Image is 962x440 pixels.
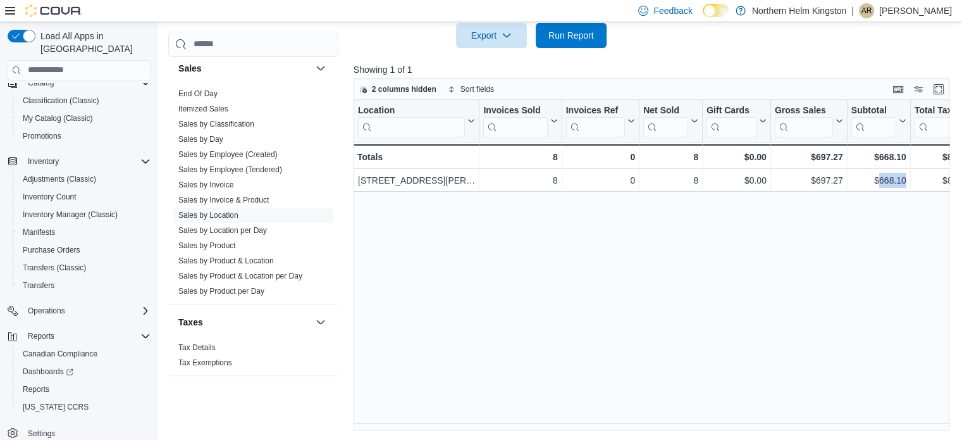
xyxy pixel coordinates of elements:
a: Sales by Product [178,241,236,250]
button: Classification (Classic) [13,92,156,110]
button: Gift Cards [706,104,767,137]
span: Inventory [28,156,59,167]
div: Taxes [168,340,338,375]
a: Sales by Product & Location [178,256,274,265]
span: Transfers (Classic) [18,260,151,275]
div: Gift Card Sales [706,104,756,137]
div: 8 [643,149,698,165]
span: Transfers [18,278,151,293]
span: Inventory [23,154,151,169]
a: My Catalog (Classic) [18,111,98,126]
span: Canadian Compliance [18,346,151,361]
button: Enter fullscreen [931,82,946,97]
p: | [851,3,854,18]
div: Alexis Robillard [859,3,874,18]
button: Sales [178,62,311,75]
span: Dashboards [18,364,151,379]
span: Catalog [28,78,54,88]
button: Sort fields [443,82,499,97]
span: Reports [23,329,151,344]
span: Operations [23,303,151,318]
span: Itemized Sales [178,104,228,114]
button: Reports [23,329,59,344]
button: Taxes [313,315,328,330]
button: 2 columns hidden [354,82,441,97]
span: Inventory Count [18,189,151,204]
img: Cova [25,4,82,17]
div: $0.00 [706,149,767,165]
span: Tax Exemptions [178,358,232,368]
div: 8 [483,149,557,165]
button: Inventory [3,153,156,170]
button: Subtotal [851,104,906,137]
span: Sales by Location [178,210,238,220]
button: Operations [23,303,70,318]
button: Gross Sales [775,104,843,137]
button: Run Report [536,23,607,48]
div: 8 [643,173,698,188]
button: Reports [3,327,156,345]
a: Transfers [18,278,59,293]
p: [PERSON_NAME] [879,3,952,18]
button: Transfers [13,277,156,294]
span: Washington CCRS [18,399,151,415]
button: Inventory Manager (Classic) [13,206,156,223]
div: Invoices Ref [565,104,624,137]
span: Transfers [23,280,54,291]
div: Net Sold [643,104,688,137]
div: Total Tax [915,104,959,137]
div: 8 [483,173,557,188]
a: Sales by Employee (Created) [178,150,278,159]
button: Manifests [13,223,156,241]
a: Sales by Invoice & Product [178,196,269,204]
a: Classification (Classic) [18,93,104,108]
span: Reports [23,384,49,394]
div: $0.00 [706,173,767,188]
div: Subtotal [851,104,896,116]
a: Dashboards [18,364,78,379]
button: Display options [911,82,926,97]
button: Operations [3,302,156,320]
button: Adjustments (Classic) [13,170,156,188]
h3: Sales [178,62,202,75]
button: Taxes [178,316,311,329]
a: Sales by Product per Day [178,287,264,296]
div: 0 [565,173,634,188]
span: Load All Apps in [GEOGRAPHIC_DATA] [35,30,151,55]
a: Sales by Invoice [178,180,233,189]
a: Canadian Compliance [18,346,102,361]
button: Catalog [3,74,156,92]
div: 0 [565,149,634,165]
a: Tax Exemptions [178,358,232,367]
input: Dark Mode [703,4,729,17]
a: Transfers (Classic) [18,260,91,275]
a: Inventory Count [18,189,82,204]
div: [STREET_ADDRESS][PERSON_NAME] - [GEOGRAPHIC_DATA] [358,173,475,188]
span: Run Report [548,29,594,42]
a: Inventory Manager (Classic) [18,207,123,222]
a: Purchase Orders [18,242,85,258]
button: Inventory [23,154,64,169]
span: 2 columns hidden [372,84,436,94]
span: My Catalog (Classic) [18,111,151,126]
span: Operations [28,306,65,316]
a: Sales by Location [178,211,238,220]
button: Canadian Compliance [13,345,156,363]
a: Sales by Classification [178,120,254,129]
span: Purchase Orders [18,242,151,258]
div: Location [358,104,465,137]
span: Transfers (Classic) [23,263,86,273]
span: Reports [28,331,54,341]
span: Classification (Classic) [18,93,151,108]
button: Purchase Orders [13,241,156,259]
span: Inventory Manager (Classic) [23,210,118,220]
span: Reports [18,382,151,397]
span: Sales by Classification [178,119,254,129]
span: Classification (Classic) [23,96,99,106]
span: AR [861,3,872,18]
button: Catalog [23,75,59,91]
div: Gross Sales [775,104,833,137]
div: Subtotal [851,104,896,137]
a: Sales by Employee (Tendered) [178,165,282,174]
